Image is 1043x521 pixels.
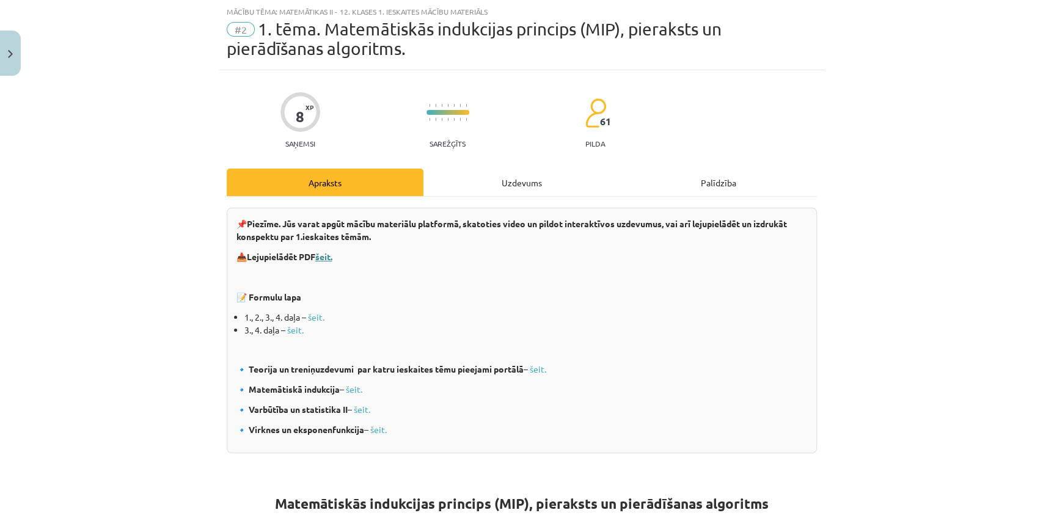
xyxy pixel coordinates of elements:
[435,118,436,121] img: icon-short-line-57e1e144782c952c97e751825c79c345078a6d821885a25fce030b3d8c18986b.svg
[287,324,304,335] a: šeit.
[227,169,423,196] div: Apraksts
[308,312,324,322] a: šeit.
[429,118,430,121] img: icon-short-line-57e1e144782c952c97e751825c79c345078a6d821885a25fce030b3d8c18986b.svg
[280,139,320,148] p: Saņemsi
[236,404,348,415] b: 🔹 Varbūtība un statistika II
[296,108,304,125] div: 8
[441,118,442,121] img: icon-short-line-57e1e144782c952c97e751825c79c345078a6d821885a25fce030b3d8c18986b.svg
[244,311,807,324] li: 1., 2., 3., 4. daļa –
[315,251,332,262] a: šeit.
[600,116,611,127] span: 61
[354,404,370,415] a: šeit.
[236,363,807,376] p: –
[227,19,722,59] span: 1. tēma. Matemātiskās indukcijas princips (MIP), pieraksts un pierādīšanas algoritms.
[429,104,430,107] img: icon-short-line-57e1e144782c952c97e751825c79c345078a6d821885a25fce030b3d8c18986b.svg
[247,251,315,262] b: Lejupielādēt PDF
[244,324,807,337] li: 3., 4. daļa –
[459,104,461,107] img: icon-short-line-57e1e144782c952c97e751825c79c345078a6d821885a25fce030b3d8c18986b.svg
[236,403,807,416] p: –
[236,363,524,374] b: 🔹 Teorija un treniņuzdevumi par katru ieskaites tēmu pieejami portālā
[441,104,442,107] img: icon-short-line-57e1e144782c952c97e751825c79c345078a6d821885a25fce030b3d8c18986b.svg
[227,22,255,37] span: #2
[466,104,467,107] img: icon-short-line-57e1e144782c952c97e751825c79c345078a6d821885a25fce030b3d8c18986b.svg
[236,423,807,436] p: –
[447,118,448,121] img: icon-short-line-57e1e144782c952c97e751825c79c345078a6d821885a25fce030b3d8c18986b.svg
[236,424,364,435] b: 🔹 Virknes un eksponenfunkcija
[236,217,807,243] p: 📌
[275,495,769,512] strong: Matemātiskās indukcijas princips (MIP), pieraksts un pierādīšanas algoritms
[370,424,387,435] a: šeit.
[430,139,466,148] p: Sarežģīts
[236,291,301,302] b: 📝 Formulu lapa
[236,384,340,395] b: 🔹 Matemātiskā indukcija
[530,363,546,374] a: šeit.
[435,104,436,107] img: icon-short-line-57e1e144782c952c97e751825c79c345078a6d821885a25fce030b3d8c18986b.svg
[585,98,606,128] img: students-c634bb4e5e11cddfef0936a35e636f08e4e9abd3cc4e673bd6f9a4125e45ecb1.svg
[447,104,448,107] img: icon-short-line-57e1e144782c952c97e751825c79c345078a6d821885a25fce030b3d8c18986b.svg
[236,250,807,263] p: 📥
[346,384,362,395] a: šeit.
[306,104,313,111] span: XP
[236,383,807,396] p: –
[585,139,605,148] p: pilda
[620,169,817,196] div: Palīdzība
[459,118,461,121] img: icon-short-line-57e1e144782c952c97e751825c79c345078a6d821885a25fce030b3d8c18986b.svg
[227,7,817,16] div: Mācību tēma: Matemātikas ii - 12. klases 1. ieskaites mācību materiāls
[453,104,455,107] img: icon-short-line-57e1e144782c952c97e751825c79c345078a6d821885a25fce030b3d8c18986b.svg
[466,118,467,121] img: icon-short-line-57e1e144782c952c97e751825c79c345078a6d821885a25fce030b3d8c18986b.svg
[236,218,787,242] b: Piezīme. Jūs varat apgūt mācību materiālu platformā, skatoties video un pildot interaktīvos uzdev...
[8,50,13,58] img: icon-close-lesson-0947bae3869378f0d4975bcd49f059093ad1ed9edebbc8119c70593378902aed.svg
[423,169,620,196] div: Uzdevums
[453,118,455,121] img: icon-short-line-57e1e144782c952c97e751825c79c345078a6d821885a25fce030b3d8c18986b.svg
